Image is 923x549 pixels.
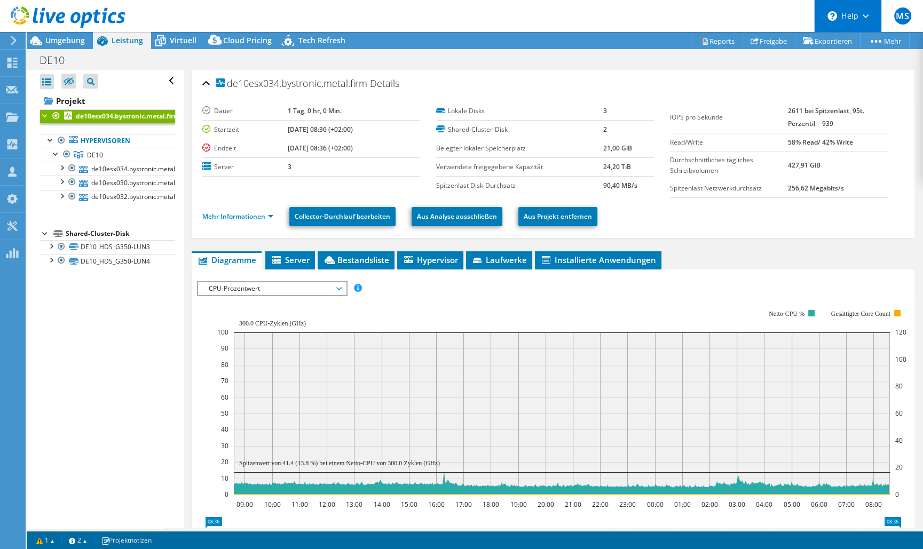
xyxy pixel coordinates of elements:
[221,409,228,418] text: 50
[783,500,800,509] text: 05:00
[35,54,81,66] h1: DE10
[895,463,903,472] text: 20
[271,254,310,265] span: Server
[540,254,656,265] span: Installierte Anwendungen
[236,500,253,509] text: 09:00
[482,500,499,509] text: 18:00
[436,162,603,172] label: Verwendete freigegebene Kapazität
[471,254,527,265] span: Laufwerke
[838,500,854,509] text: 07:00
[674,500,690,509] text: 01:00
[221,360,228,369] text: 80
[436,106,603,116] label: Lokale Disks
[788,161,821,170] b: 427,91 GiB
[670,155,788,176] label: Durchschnittliches tägliches Schreibvolumen
[202,143,288,154] label: Endzeit
[288,144,353,153] b: [DATE] 08:36 (+02:00)
[603,125,607,134] b: 2
[289,207,396,226] a: Collector-Durchlauf bearbeiten
[865,500,881,509] text: 08:00
[225,490,228,499] text: 0
[831,310,891,317] text: Gesättigter Core Count
[40,254,175,268] a: DE10_HDS_G350-LUN4
[428,500,444,509] text: 16:00
[755,500,772,509] text: 04:00
[646,500,663,509] text: 00:00
[436,180,603,191] label: Spitzenlast Disk-Durchsatz
[291,500,307,509] text: 11:00
[788,138,853,147] b: 58% Read/ 42% Write
[895,328,906,337] text: 120
[895,409,903,418] text: 60
[76,112,180,121] b: de10esx034.bystronic.metal.firm
[591,500,608,509] text: 22:00
[288,106,342,115] b: 1 Tag, 0 hr, 0 Min.
[564,500,581,509] text: 21:00
[40,148,175,162] a: DE10
[670,137,788,148] label: Read/Write
[221,425,228,434] text: 40
[895,490,899,499] text: 0
[221,457,228,466] text: 20
[455,500,471,509] text: 17:00
[692,33,743,49] a: Reports
[45,35,85,45] span: Umgebung
[400,500,417,509] text: 15:00
[40,162,175,176] a: de10esx034.bystronic.metal.firm
[264,500,280,509] text: 10:00
[40,240,175,254] a: DE10_HDS_G350-LUN3
[701,500,717,509] text: 02:00
[40,92,175,109] a: Projekt
[323,254,389,265] span: Bestandsliste
[239,459,440,467] text: Spitzenwert von 41.4 (13.8 %) bei einem Netto-CPU von 300.0 Zyklen (GHz)
[318,500,335,509] text: 12:00
[370,77,399,90] span: Details
[769,310,804,317] text: Netto-CPU %
[619,500,635,509] text: 23:00
[603,162,631,171] b: 24,20 TiB
[537,500,554,509] text: 20:00
[670,112,788,123] label: IOPS pro Sekunde
[288,125,353,134] b: [DATE] 08:36 (+02:00)
[197,254,256,265] span: Diagramme
[860,33,910,49] a: Mehr
[810,500,827,509] text: 06:00
[743,33,795,49] a: Freigabe
[345,500,362,509] text: 13:00
[202,124,288,135] label: Startzeit
[298,35,345,45] span: Tech Refresh
[436,124,603,135] label: Shared-Cluster-Disk
[510,500,526,509] text: 19:00
[221,376,228,385] text: 70
[412,207,502,226] a: Aus Analyse ausschließen
[895,381,903,391] text: 80
[373,500,390,509] text: 14:00
[603,181,637,190] b: 90,40 MB/s
[288,162,291,171] b: 3
[112,35,143,45] span: Leistung
[202,162,288,172] label: Server
[87,150,103,160] span: DE10
[66,227,175,240] div: Shared-Cluster-Disk
[221,393,228,402] text: 60
[518,207,597,226] a: Aus Projekt entfernen
[40,109,175,123] a: de10esx034.bystronic.metal.firm
[94,534,159,547] a: Projektnotizen
[202,212,273,221] a: Mehr Informationen
[603,106,607,115] b: 3
[61,534,94,547] a: 2
[202,106,288,116] label: Dauer
[217,328,228,337] text: 100
[40,134,175,148] a: Hypervisoren
[795,33,861,49] a: Exportieren
[603,144,632,153] b: 21,00 GiB
[221,344,228,353] text: 90
[895,355,906,364] text: 100
[40,176,175,189] a: de10esx030.bystronic.metal.firm
[670,183,788,194] label: Spitzenlast Netzwerkdurchsatz
[827,11,837,21] svg: \n
[29,534,62,547] a: 1
[239,320,306,327] text: 300.0 CPU-Zyklen (GHz)
[728,500,745,509] text: 03:00
[203,282,341,295] span: CPU-Prozentwert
